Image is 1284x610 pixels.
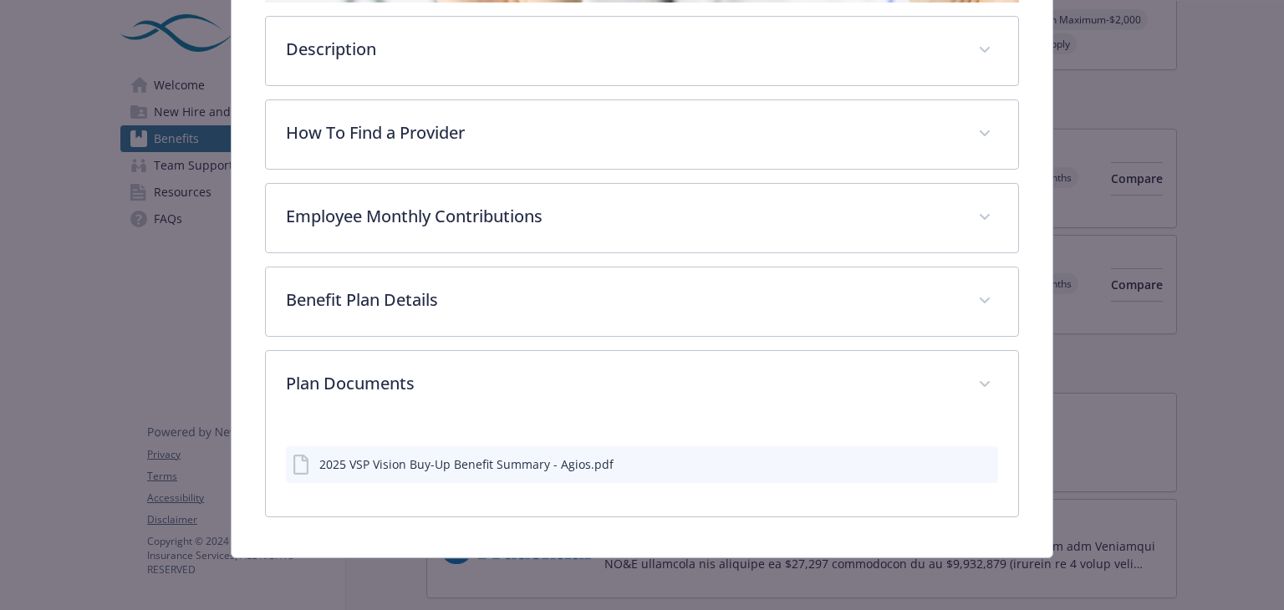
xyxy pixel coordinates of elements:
p: Description [286,37,957,62]
div: Employee Monthly Contributions [266,184,1017,252]
p: Benefit Plan Details [286,287,957,313]
p: How To Find a Provider [286,120,957,145]
p: Employee Monthly Contributions [286,204,957,229]
p: Plan Documents [286,371,957,396]
div: Benefit Plan Details [266,267,1017,336]
button: download file [950,455,963,473]
div: How To Find a Provider [266,100,1017,169]
div: Description [266,17,1017,85]
div: Plan Documents [266,419,1017,516]
div: 2025 VSP Vision Buy-Up Benefit Summary - Agios.pdf [319,455,614,473]
div: Plan Documents [266,351,1017,419]
button: preview file [976,455,991,473]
